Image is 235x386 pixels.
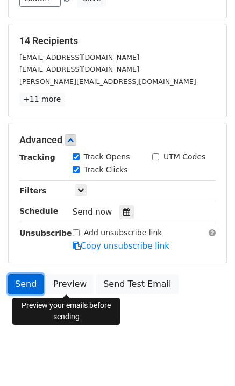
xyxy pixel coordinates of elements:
[19,134,216,146] h5: Advanced
[96,274,178,294] a: Send Test Email
[19,229,72,237] strong: Unsubscribe
[19,153,55,162] strong: Tracking
[73,241,169,251] a: Copy unsubscribe link
[19,207,58,215] strong: Schedule
[19,93,65,106] a: +11 more
[19,35,216,47] h5: 14 Recipients
[84,164,128,176] label: Track Clicks
[181,334,235,386] iframe: Chat Widget
[19,78,196,86] small: [PERSON_NAME][EMAIL_ADDRESS][DOMAIN_NAME]
[19,53,139,61] small: [EMAIL_ADDRESS][DOMAIN_NAME]
[84,151,130,163] label: Track Opens
[19,65,139,73] small: [EMAIL_ADDRESS][DOMAIN_NAME]
[73,207,112,217] span: Send now
[12,298,120,325] div: Preview your emails before sending
[46,274,94,294] a: Preview
[163,151,205,163] label: UTM Codes
[84,227,162,238] label: Add unsubscribe link
[8,274,44,294] a: Send
[19,186,47,195] strong: Filters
